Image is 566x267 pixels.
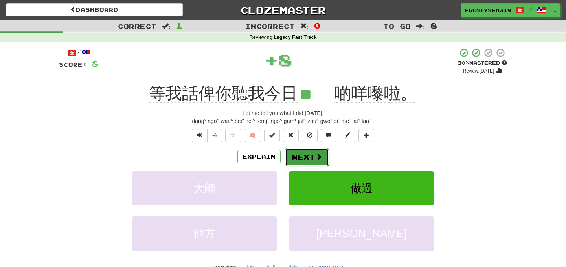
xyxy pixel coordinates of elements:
button: Next [285,148,329,166]
span: Score: [59,61,87,68]
span: 8 [278,50,292,69]
button: Add to collection (alt+a) [358,129,374,142]
span: 做過 [351,182,373,194]
button: [PERSON_NAME] [289,216,434,251]
span: 1 [176,21,183,30]
span: To go [383,22,411,30]
div: Mastered [458,60,507,67]
button: Edit sentence (alt+d) [340,129,355,142]
button: Set this sentence to 100% Mastered (alt+m) [264,129,280,142]
a: Clozemaster [195,3,371,17]
button: Favorite sentence (alt+f) [225,129,241,142]
div: dang² ngo⁵ waa⁶ bei² nei⁵ teng¹ ngo⁵ gam¹ jat⁶ zou⁶ gwo³ di¹ me¹ lai⁴ laa¹ . [59,117,507,125]
strong: Legacy Fast Track [274,35,316,40]
span: : [416,23,425,29]
a: Dashboard [6,3,183,16]
span: : [162,23,171,29]
button: 🧠 [244,129,261,142]
a: FrostySea319 / [461,3,550,17]
span: 0 [314,21,321,30]
div: Text-to-speech controls [190,129,222,142]
button: 他方 [132,216,277,251]
button: Ignore sentence (alt+i) [302,129,318,142]
span: / [529,6,533,12]
button: 大師 [132,171,277,205]
span: 等我話俾你聽我今日 [149,84,298,103]
span: : [300,23,309,29]
span: 8 [92,59,99,68]
span: 啲咩嚟啦。 [334,84,417,103]
span: 大師 [193,182,215,194]
button: Discuss sentence (alt+u) [321,129,336,142]
span: + [265,48,278,71]
button: Explain [237,150,281,163]
small: Review: [DATE] [463,68,494,74]
button: Play sentence audio (ctl+space) [192,129,208,142]
span: FrostySea319 [465,7,511,14]
button: Reset to 0% Mastered (alt+r) [283,129,299,142]
span: 他方 [193,227,215,240]
span: 8 [430,21,437,30]
div: Let me tell you what I did [DATE]. [59,109,507,117]
button: ½ [207,129,222,142]
span: Correct [118,22,156,30]
span: [PERSON_NAME] [316,227,407,240]
span: Incorrect [245,22,295,30]
div: / [59,48,99,58]
span: 50 % [458,60,469,66]
button: 做過 [289,171,434,205]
